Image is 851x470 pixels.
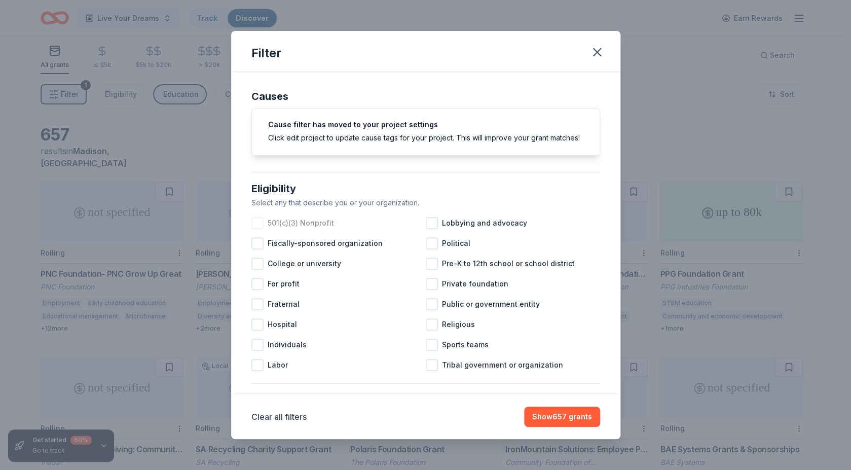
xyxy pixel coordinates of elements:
[268,318,297,331] span: Hospital
[251,392,600,404] div: Select any that describe how you plan to use the grant.
[442,258,575,270] span: Pre-K to 12th school or school district
[268,298,300,310] span: Fraternal
[268,258,341,270] span: College or university
[442,237,470,249] span: Political
[268,217,334,229] span: 501(c)(3) Nonprofit
[442,217,527,229] span: Lobbying and advocacy
[442,298,540,310] span: Public or government entity
[251,180,600,197] div: Eligibility
[268,339,307,351] span: Individuals
[268,278,300,290] span: For profit
[251,197,600,209] div: Select any that describe you or your organization.
[268,237,383,249] span: Fiscally-sponsored organization
[268,359,288,371] span: Labor
[251,88,600,104] div: Causes
[442,318,475,331] span: Religious
[524,407,600,427] button: Show657 grants
[268,132,583,143] div: Click edit project to update cause tags for your project. This will improve your grant matches!
[268,121,583,128] h5: Cause filter has moved to your project settings
[251,411,307,423] button: Clear all filters
[442,339,489,351] span: Sports teams
[442,278,508,290] span: Private foundation
[251,45,281,61] div: Filter
[442,359,563,371] span: Tribal government or organization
